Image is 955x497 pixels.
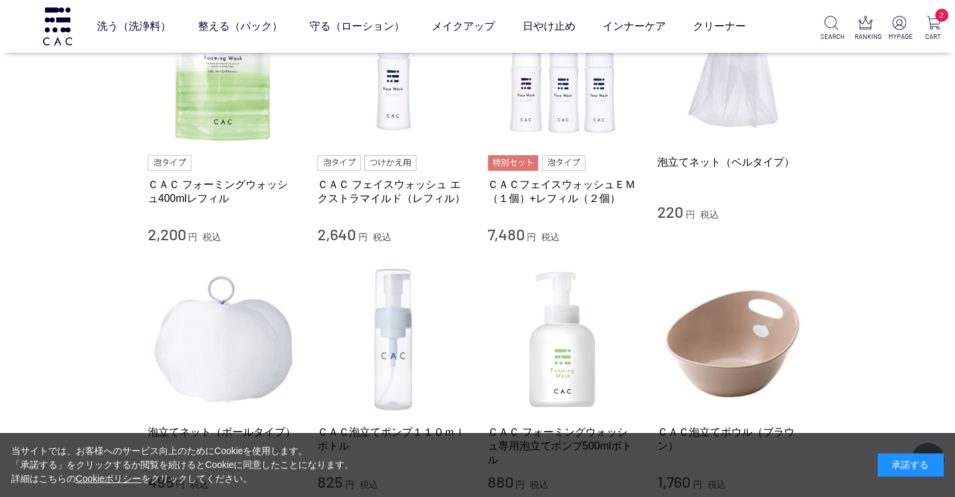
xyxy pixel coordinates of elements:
a: ＣＡＣ フォーミングウォッシュ専用泡立てポンプ500mlボトル [488,425,638,467]
a: 日やけ止め [523,8,576,45]
span: 2,200 [148,224,186,244]
a: ＣＡＣ フェイスウォッシュ エクストラマイルド（レフィル） [317,178,468,206]
span: 税込 [541,232,560,242]
a: ＣＡＣ フォーミングウォッシュ400mlレフィル [148,178,298,206]
span: 220 [657,202,683,221]
img: ＣＡＣ泡立てボウル（ブラウン） [657,264,808,414]
img: 特別セット [488,155,539,171]
img: logo [41,7,74,45]
a: 守る（ローション） [310,8,405,45]
a: 整える（パック） [198,8,282,45]
a: クリーナー [693,8,746,45]
a: ＣＡＣ泡立てボウル（ブラウン） [657,425,808,453]
img: ＣＡＣ泡立てポンプ１１０ｍｌボトル [317,264,468,414]
div: 当サイトでは、お客様へのサービス向上のためにCookieを使用します。 「承諾する」をクリックするか閲覧を続けるとCookieに同意したことになります。 詳細はこちらの をクリックしてください。 [11,444,354,486]
a: 洗う（洗浄料） [97,8,171,45]
span: 円 [188,232,197,242]
img: つけかえ用 [364,155,416,171]
span: 7,480 [488,224,525,244]
a: メイクアップ [432,8,495,45]
a: 泡立てネット（ボールタイプ） [148,425,298,439]
a: ＣＡＣ泡立てポンプ１１０ｍｌボトル [317,425,468,453]
span: 円 [358,232,368,242]
a: Cookieポリシー [76,473,142,484]
a: RANKING [855,16,876,42]
span: 円 [527,232,536,242]
span: 税込 [700,209,719,220]
p: RANKING [855,32,876,42]
p: SEARCH [820,32,842,42]
span: 2 [935,9,948,22]
span: 税込 [203,232,221,242]
img: 泡タイプ [542,155,585,171]
img: 泡立てネット（ボールタイプ） [148,264,298,414]
img: ＣＡＣ フォーミングウォッシュ専用泡立てポンプ500mlボトル [488,264,638,414]
img: 泡タイプ [317,155,361,171]
a: インナーケア [603,8,666,45]
p: CART [923,32,944,42]
a: 泡立てネット（ベルタイプ） [657,155,808,169]
span: 円 [686,209,695,220]
span: 2,640 [317,224,356,244]
p: MYPAGE [888,32,910,42]
div: 承諾する [878,453,944,477]
span: 税込 [373,232,391,242]
img: 泡タイプ [148,155,191,171]
a: MYPAGE [888,16,910,42]
a: 2 CART [923,16,944,42]
a: ＣＡＣフェイスウォッシュＥＭ（１個）+レフィル（２個） [488,178,638,206]
a: SEARCH [820,16,842,42]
